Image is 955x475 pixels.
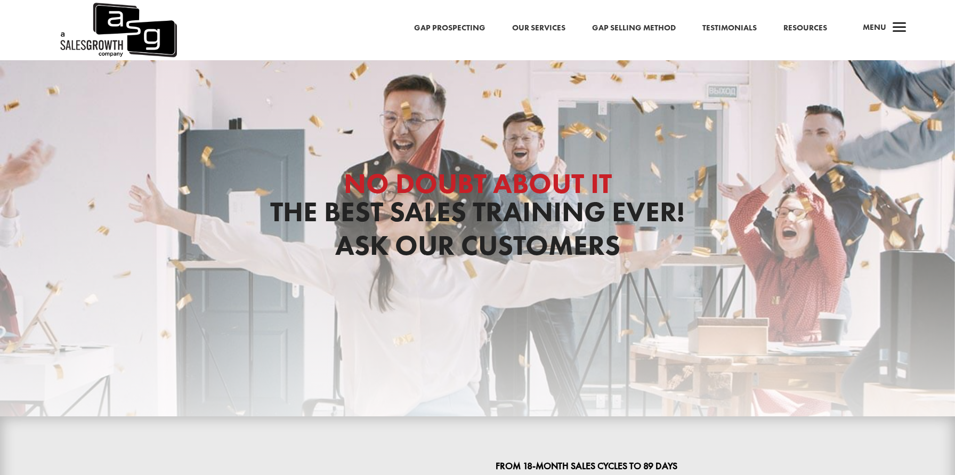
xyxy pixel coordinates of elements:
h1: The Best Sales Training Ever! [164,170,792,231]
p: From 18-Month Sales Cycles to 89 Days [496,460,811,472]
a: Testimonials [702,21,757,35]
h1: Ask Our Customers [164,231,792,265]
span: a [889,18,910,39]
span: Menu [863,22,886,33]
span: No Doubt About It [344,165,612,202]
a: Gap Prospecting [414,21,485,35]
a: Our Services [512,21,565,35]
a: Resources [783,21,827,35]
a: Gap Selling Method [592,21,676,35]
